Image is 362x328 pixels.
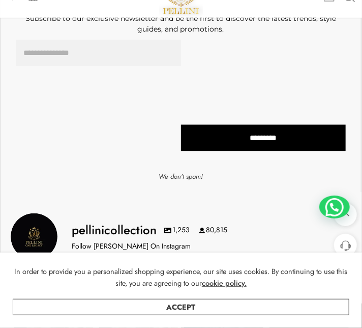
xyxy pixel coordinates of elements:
a: cookie policy. [202,277,247,289]
h3: pellinicollection [72,222,157,239]
input: Email Address * [16,40,181,67]
p: Follow [PERSON_NAME] On Instagram [72,241,191,252]
span: 80,815 [199,225,228,235]
a: Accept [13,299,349,315]
a: Pellini Collection pellinicollection 1,253 80,815 Follow [PERSON_NAME] On Instagram [11,213,351,260]
em: We don’t spam! [159,172,203,181]
iframe: reCAPTCHA [181,40,264,113]
span: In order to provide you a personalized shopping experience, our site uses cookies. By continuing ... [15,266,348,288]
span: Subscribe to our exclusive newsletter and be the first to discover the latest trends, style guide... [25,14,336,34]
span: 1,253 [164,225,190,235]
